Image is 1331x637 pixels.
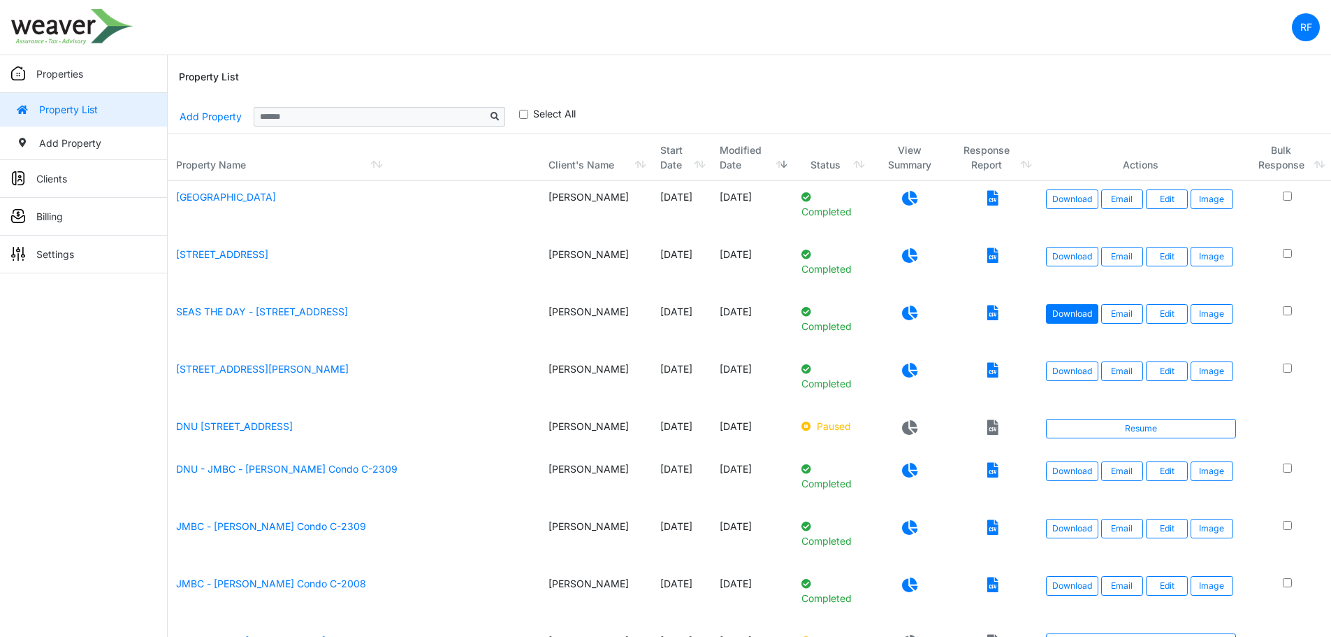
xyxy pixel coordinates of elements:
[711,238,793,296] td: [DATE]
[176,578,366,589] a: JMBC - [PERSON_NAME] Condo C-2008
[1146,576,1188,596] a: Edit
[36,247,74,262] p: Settings
[1038,134,1244,181] th: Actions
[176,306,348,317] a: SEAS THE DAY - [STREET_ADDRESS]
[11,66,25,80] img: sidemenu_properties.png
[1146,189,1188,209] a: Edit
[1191,576,1232,596] button: Image
[652,353,711,410] td: [DATE]
[652,410,711,453] td: [DATE]
[176,463,398,475] a: DNU - JMBC - [PERSON_NAME] Condo C-2309
[254,107,486,127] input: Sizing example input
[176,420,293,432] a: DNU [STREET_ADDRESS]
[1101,362,1143,381] button: Email
[801,189,862,219] p: Completed
[652,453,711,510] td: [DATE]
[1101,576,1143,596] button: Email
[179,71,239,83] h6: Property List
[1191,189,1232,209] button: Image
[11,247,25,261] img: sidemenu_settings.png
[801,576,862,606] p: Completed
[711,453,793,510] td: [DATE]
[711,510,793,568] td: [DATE]
[179,104,242,129] a: Add Property
[1046,247,1098,266] a: Download
[1191,362,1232,381] button: Image
[540,568,652,625] td: [PERSON_NAME]
[1101,247,1143,266] button: Email
[540,238,652,296] td: [PERSON_NAME]
[1146,362,1188,381] a: Edit
[1101,519,1143,538] button: Email
[793,134,871,181] th: Status: activate to sort column ascending
[1191,247,1232,266] button: Image
[652,510,711,568] td: [DATE]
[1146,247,1188,266] a: Edit
[1101,461,1143,481] button: Email
[168,134,540,181] th: Property Name: activate to sort column ascending
[1046,576,1098,596] a: Download
[176,520,366,532] a: JMBC - [PERSON_NAME] Condo C-2309
[540,134,652,181] th: Client's Name: activate to sort column ascending
[540,410,652,453] td: [PERSON_NAME]
[1101,189,1143,209] button: Email
[1146,461,1188,481] a: Edit
[711,568,793,625] td: [DATE]
[1146,304,1188,324] a: Edit
[801,362,862,391] p: Completed
[652,238,711,296] td: [DATE]
[1046,189,1098,209] a: Download
[801,304,862,334] p: Completed
[540,353,652,410] td: [PERSON_NAME]
[1244,134,1331,181] th: Bulk Response: activate to sort column ascending
[540,296,652,353] td: [PERSON_NAME]
[176,248,268,260] a: [STREET_ADDRESS]
[652,568,711,625] td: [DATE]
[871,134,949,181] th: View Summary
[1191,461,1232,481] button: Image
[1191,519,1232,538] button: Image
[540,181,652,238] td: [PERSON_NAME]
[949,134,1038,181] th: Response Report: activate to sort column ascending
[652,296,711,353] td: [DATE]
[1046,461,1098,481] a: Download
[540,453,652,510] td: [PERSON_NAME]
[36,209,63,224] p: Billing
[801,461,862,491] p: Completed
[711,134,793,181] th: Modified Date: activate to sort column ascending
[711,353,793,410] td: [DATE]
[36,66,83,81] p: Properties
[1046,419,1236,438] a: Resume
[533,106,576,121] label: Select All
[801,247,862,276] p: Completed
[176,191,276,203] a: [GEOGRAPHIC_DATA]
[711,296,793,353] td: [DATE]
[1300,20,1312,34] p: RF
[652,134,711,181] th: Start Date: activate to sort column ascending
[801,419,862,434] p: Paused
[801,519,862,548] p: Completed
[11,9,133,45] img: spp logo
[1046,304,1098,324] a: Download
[11,171,25,185] img: sidemenu_client.png
[11,209,25,223] img: sidemenu_billing.png
[1046,519,1098,538] a: Download
[1292,13,1320,41] a: RF
[711,410,793,453] td: [DATE]
[36,171,67,186] p: Clients
[176,363,349,375] a: [STREET_ADDRESS][PERSON_NAME]
[652,181,711,238] td: [DATE]
[1046,362,1098,381] a: Download
[711,181,793,238] td: [DATE]
[540,510,652,568] td: [PERSON_NAME]
[1191,304,1232,324] button: Image
[1101,304,1143,324] button: Email
[1146,519,1188,538] a: Edit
